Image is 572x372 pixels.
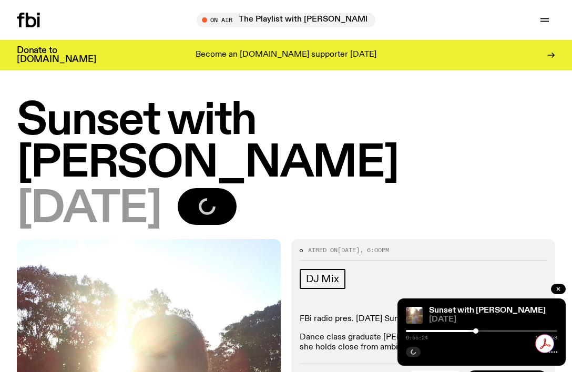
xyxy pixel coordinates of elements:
[17,188,161,231] span: [DATE]
[300,269,345,289] a: DJ Mix
[300,314,547,324] p: FBi radio pres. [DATE] Sunset - ✧ [PERSON_NAME] residency ✧
[406,335,428,340] span: 0:55:24
[429,306,546,315] a: Sunset with [PERSON_NAME]
[196,50,376,60] p: Become an [DOMAIN_NAME] supporter [DATE]
[197,13,375,27] button: On AirThe Playlist with [PERSON_NAME]
[360,246,389,254] span: , 6:00pm
[17,100,555,185] h1: Sunset with [PERSON_NAME]
[308,246,338,254] span: Aired on
[300,333,547,353] p: Dance class graduate [PERSON_NAME] takes us through sounds she holds close from ambient soundscap...
[338,246,360,254] span: [DATE]
[17,46,96,64] h3: Donate to [DOMAIN_NAME]
[306,273,339,285] span: DJ Mix
[429,316,557,324] span: [DATE]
